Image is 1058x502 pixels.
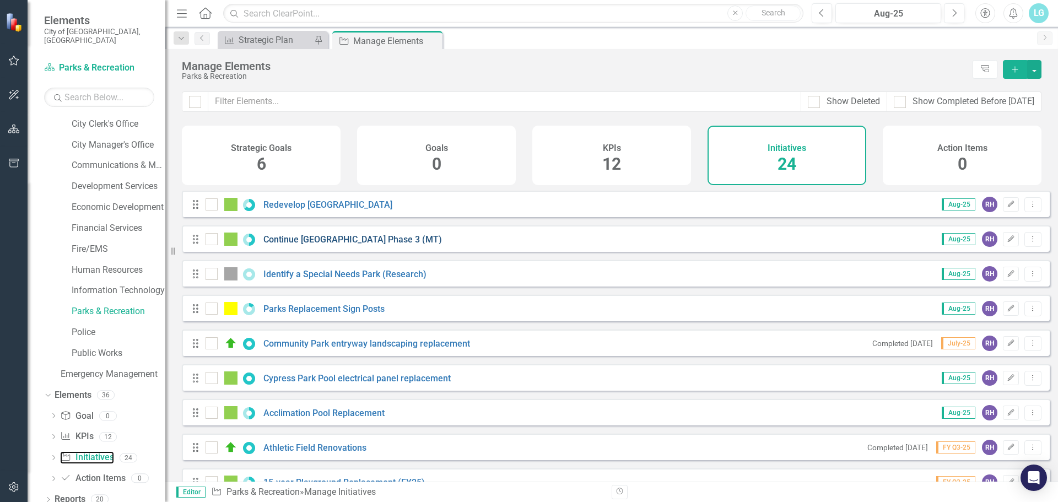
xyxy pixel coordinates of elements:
a: Police [72,326,165,339]
a: Strategic Plan [220,33,311,47]
span: Aug-25 [942,198,975,210]
div: Manage Elements [182,60,967,72]
span: FY Q3-25 [936,441,975,454]
div: 0 [99,411,117,420]
div: RH [982,231,997,247]
a: Cypress Park Pool electrical panel replacement [263,373,451,384]
div: 12 [99,432,117,441]
h4: Goals [425,143,448,153]
span: 24 [778,154,796,174]
img: IP [224,371,237,385]
span: FY Q3-25 [936,476,975,488]
img: C [224,441,237,454]
a: Identify a Special Needs Park (Research) [263,269,427,279]
span: Aug-25 [942,407,975,419]
a: Redevelop [GEOGRAPHIC_DATA] [263,199,392,210]
a: Development Services [72,180,165,193]
img: IP [224,476,237,489]
img: IP [224,406,237,419]
img: D [224,302,237,315]
a: Acclimation Pool Replacement [263,408,385,418]
div: Show Completed Before [DATE] [913,95,1034,108]
a: Emergency Management [61,368,165,381]
a: KPIs [60,430,93,443]
div: RH [982,440,997,455]
a: Parks Replacement Sign Posts [263,304,385,314]
span: 0 [432,154,441,174]
div: RH [982,405,997,420]
span: 12 [602,154,621,174]
a: Information Technology [72,284,165,297]
div: RH [982,370,997,386]
span: Aug-25 [942,268,975,280]
span: Elements [44,14,154,27]
div: Manage Elements [353,34,440,48]
a: Parks & Recreation [72,305,165,318]
a: Financial Services [72,222,165,235]
button: Aug-25 [835,3,941,23]
span: Editor [176,487,206,498]
small: Completed [DATE] [872,339,933,348]
span: 6 [257,154,266,174]
input: Filter Elements... [208,91,801,112]
div: 36 [97,390,115,400]
div: Aug-25 [839,7,937,20]
span: July-25 [941,337,975,349]
a: Parks & Recreation [226,487,300,497]
h4: Initiatives [768,143,806,153]
a: Human Resources [72,264,165,277]
span: 0 [958,154,967,174]
div: Show Deleted [827,95,880,108]
a: Initiatives [60,451,114,464]
div: RH [982,301,997,316]
span: Aug-25 [942,303,975,315]
a: Action Items [60,472,125,485]
img: IP [224,198,237,211]
a: City Clerk's Office [72,118,165,131]
div: 0 [131,474,149,483]
a: Public Works [72,347,165,360]
h4: Action Items [937,143,987,153]
a: Continue [GEOGRAPHIC_DATA] Phase 3 (MT) [263,234,442,245]
input: Search ClearPoint... [223,4,803,23]
img: ClearPoint Strategy [6,12,25,31]
input: Search Below... [44,88,154,107]
a: City Manager's Office [72,139,165,152]
span: Search [762,8,785,17]
h4: Strategic Goals [231,143,292,153]
a: Elements [55,389,91,402]
div: RH [982,336,997,351]
a: Community Park entryway landscaping replacement [263,338,470,349]
div: 24 [120,453,137,462]
button: LG [1029,3,1049,23]
div: » Manage Initiatives [211,486,603,499]
a: Communications & Marketing [72,159,165,172]
span: Aug-25 [942,233,975,245]
img: IP [224,233,237,246]
button: Search [746,6,801,21]
div: Open Intercom Messenger [1021,465,1047,491]
img: N [224,267,237,280]
div: RH [982,474,997,490]
h4: KPIs [603,143,621,153]
a: Athletic Field Renovations [263,442,366,453]
span: Aug-25 [942,372,975,384]
div: RH [982,266,997,282]
div: Parks & Recreation [182,72,967,80]
div: Strategic Plan [239,33,311,47]
small: City of [GEOGRAPHIC_DATA], [GEOGRAPHIC_DATA] [44,27,154,45]
a: Economic Development [72,201,165,214]
small: Completed [DATE] [867,443,928,452]
div: RH [982,197,997,212]
a: Fire/EMS [72,243,165,256]
img: C [224,337,237,350]
a: Parks & Recreation [44,62,154,74]
a: Goal [60,410,93,423]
